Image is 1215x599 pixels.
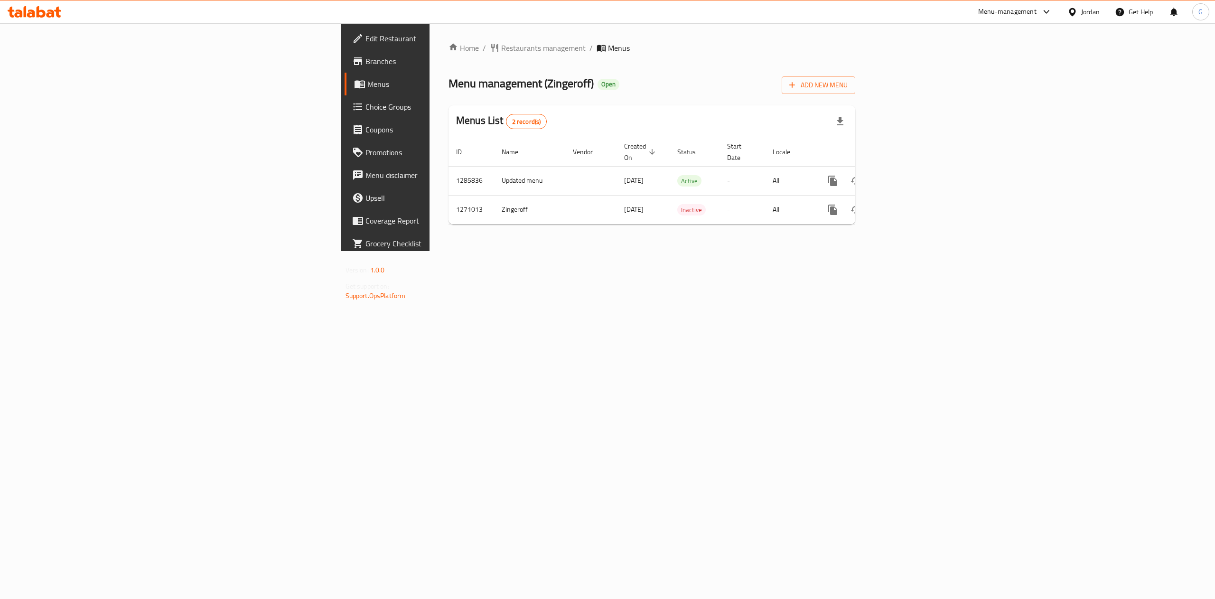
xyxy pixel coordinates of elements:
[624,140,658,163] span: Created On
[365,33,536,44] span: Edit Restaurant
[365,147,536,158] span: Promotions
[978,6,1037,18] div: Menu-management
[345,118,544,141] a: Coupons
[624,203,644,215] span: [DATE]
[345,232,544,255] a: Grocery Checklist
[589,42,593,54] li: /
[365,56,536,67] span: Branches
[456,146,474,158] span: ID
[1198,7,1203,17] span: G
[449,138,920,225] table: enhanced table
[502,146,531,158] span: Name
[773,146,803,158] span: Locale
[346,290,406,302] a: Support.OpsPlatform
[449,42,855,54] nav: breadcrumb
[365,238,536,249] span: Grocery Checklist
[346,264,369,276] span: Version:
[598,79,619,90] div: Open
[789,79,848,91] span: Add New Menu
[573,146,605,158] span: Vendor
[677,146,708,158] span: Status
[814,138,920,167] th: Actions
[1081,7,1100,17] div: Jordan
[345,141,544,164] a: Promotions
[720,166,765,195] td: -
[765,195,814,224] td: All
[345,164,544,187] a: Menu disclaimer
[345,95,544,118] a: Choice Groups
[365,192,536,204] span: Upsell
[367,78,536,90] span: Menus
[844,169,867,192] button: Change Status
[345,27,544,50] a: Edit Restaurant
[345,187,544,209] a: Upsell
[345,50,544,73] a: Branches
[844,198,867,221] button: Change Status
[345,73,544,95] a: Menus
[677,175,701,187] div: Active
[782,76,855,94] button: Add New Menu
[765,166,814,195] td: All
[506,114,547,129] div: Total records count
[365,124,536,135] span: Coupons
[677,204,706,215] div: Inactive
[365,169,536,181] span: Menu disclaimer
[822,169,844,192] button: more
[720,195,765,224] td: -
[829,110,851,133] div: Export file
[370,264,385,276] span: 1.0.0
[365,215,536,226] span: Coverage Report
[608,42,630,54] span: Menus
[365,101,536,112] span: Choice Groups
[456,113,547,129] h2: Menus List
[624,174,644,187] span: [DATE]
[677,176,701,187] span: Active
[727,140,754,163] span: Start Date
[345,209,544,232] a: Coverage Report
[598,80,619,88] span: Open
[506,117,547,126] span: 2 record(s)
[346,280,389,292] span: Get support on:
[677,205,706,215] span: Inactive
[822,198,844,221] button: more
